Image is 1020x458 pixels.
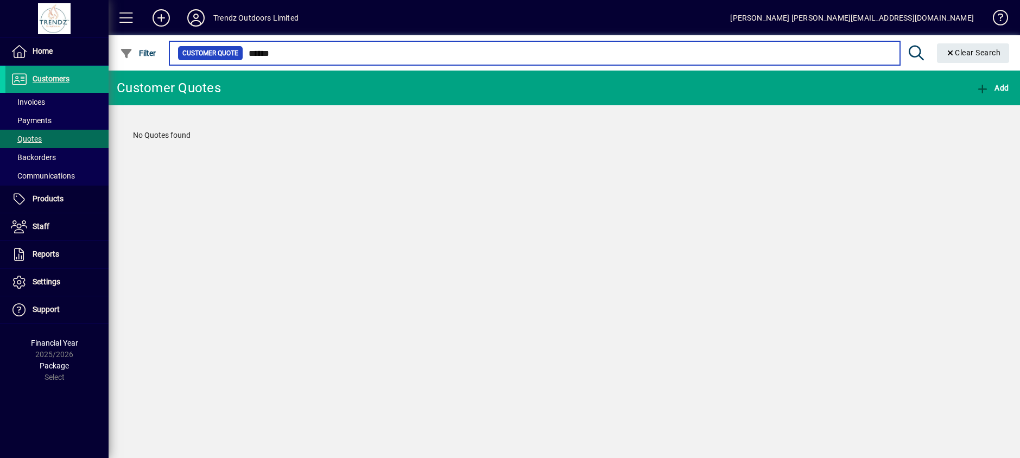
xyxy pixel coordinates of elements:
[5,111,109,130] a: Payments
[946,48,1001,57] span: Clear Search
[33,305,60,314] span: Support
[31,339,78,347] span: Financial Year
[730,9,974,27] div: [PERSON_NAME] [PERSON_NAME][EMAIL_ADDRESS][DOMAIN_NAME]
[11,135,42,143] span: Quotes
[144,8,179,28] button: Add
[33,222,49,231] span: Staff
[5,269,109,296] a: Settings
[179,8,213,28] button: Profile
[40,361,69,370] span: Package
[5,213,109,240] a: Staff
[5,93,109,111] a: Invoices
[5,296,109,323] a: Support
[33,47,53,55] span: Home
[182,48,238,59] span: Customer Quote
[117,43,159,63] button: Filter
[33,74,69,83] span: Customers
[5,148,109,167] a: Backorders
[5,241,109,268] a: Reports
[33,277,60,286] span: Settings
[33,250,59,258] span: Reports
[11,98,45,106] span: Invoices
[985,2,1006,37] a: Knowledge Base
[5,167,109,185] a: Communications
[5,38,109,65] a: Home
[122,119,1006,152] div: No Quotes found
[11,153,56,162] span: Backorders
[120,49,156,58] span: Filter
[117,79,221,97] div: Customer Quotes
[33,194,64,203] span: Products
[5,130,109,148] a: Quotes
[937,43,1010,63] button: Clear
[976,84,1009,92] span: Add
[213,9,299,27] div: Trendz Outdoors Limited
[11,171,75,180] span: Communications
[11,116,52,125] span: Payments
[5,186,109,213] a: Products
[973,78,1011,98] button: Add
